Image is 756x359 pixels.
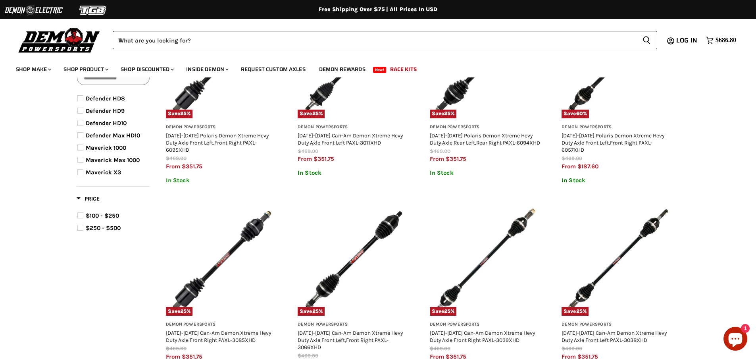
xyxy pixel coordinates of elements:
[373,67,387,73] span: New!
[430,322,542,328] h3: Demon Powersports
[721,327,750,353] inbox-online-store-chat: Shopify online store chat
[86,212,119,219] span: $100 - $250
[312,308,319,314] span: 25
[673,37,702,44] a: Log in
[636,31,657,49] button: Search
[430,124,542,130] h3: Demon Powersports
[298,204,410,316] img: 2018-2024 Can-Am Demon Xtreme Hevy Duty Axle Front Left,Front Right PAXL-3066XHD
[298,204,410,316] a: 2018-2024 Can-Am Demon Xtreme Hevy Duty Axle Front Left,Front Right PAXL-3066XHDSave25%
[430,204,542,316] img: 2017-2021 Can-Am Demon Xtreme Hevy Duty Axle Front Right PAXL-3039XHD
[298,353,318,359] span: $469.00
[86,107,125,114] span: Defender HD9
[166,204,278,316] img: 2018-2023 Can-Am Demon Xtreme Hevy Duty Axle Front Right PAXL-3085XHD
[86,169,121,176] span: Maverick X3
[298,307,325,316] span: Save %
[384,61,423,77] a: Race Kits
[430,132,540,146] a: [DATE]-[DATE] Polaris Demon Xtreme Hevy Duty Axle Rear Left,Rear Right PAXL-6094XHD
[182,163,202,170] span: $351.75
[86,156,140,164] span: Maverick Max 1000
[10,58,734,77] ul: Main menu
[562,322,674,328] h3: Demon Powersports
[86,120,127,127] span: Defender HD10
[314,155,334,162] span: $351.75
[10,61,56,77] a: Shop Make
[86,132,140,139] span: Defender Max HD10
[576,308,583,314] span: 25
[235,61,312,77] a: Request Custom Axles
[576,110,583,116] span: 60
[113,31,636,49] input: When autocomplete results are available use up and down arrows to review and enter to select
[298,322,410,328] h3: Demon Powersports
[444,110,450,116] span: 25
[166,330,271,343] a: [DATE]-[DATE] Can-Am Demon Xtreme Hevy Duty Axle Front Right PAXL-3085XHD
[58,61,113,77] a: Shop Product
[562,124,674,130] h3: Demon Powersports
[298,124,410,130] h3: Demon Powersports
[430,307,457,316] span: Save %
[562,204,674,316] a: 2017-2021 Can-Am Demon Xtreme Hevy Duty Axle Front Left PAXL-3038XHDSave25%
[716,37,736,44] span: $686.80
[180,61,233,77] a: Inside Demon
[113,31,657,49] form: Product
[430,204,542,316] a: 2017-2021 Can-Am Demon Xtreme Hevy Duty Axle Front Right PAXL-3039XHDSave25%
[430,170,542,176] p: In Stock
[86,95,125,102] span: Defender HD8
[702,35,740,46] a: $686.80
[166,163,180,170] span: from
[562,177,674,184] p: In Stock
[16,26,103,54] img: Demon Powersports
[166,155,187,161] span: $469.00
[562,204,674,316] img: 2017-2021 Can-Am Demon Xtreme Hevy Duty Axle Front Left PAXL-3038XHD
[562,330,667,343] a: [DATE]-[DATE] Can-Am Demon Xtreme Hevy Duty Axle Front Left PAXL-3038XHD
[63,3,123,18] img: TGB Logo 2
[298,110,325,118] span: Save %
[180,110,187,116] span: 25
[446,155,466,162] span: $351.75
[298,170,410,176] p: In Stock
[298,155,312,162] span: from
[562,132,664,153] a: [DATE]-[DATE] Polaris Demon Xtreme Hevy Duty Axle Front Left,Front Right PAXL-6057XHD
[562,307,589,316] span: Save %
[298,148,318,154] span: $469.00
[180,308,187,314] span: 25
[430,345,450,351] span: $469.00
[77,195,100,202] span: Price
[430,110,457,118] span: Save %
[298,132,403,146] a: [DATE]-[DATE] Can-Am Demon Xtreme Hevy Duty Axle Front Left PAXL-3011XHD
[166,307,193,316] span: Save %
[166,132,269,153] a: [DATE]-[DATE] Polaris Demon Xtreme Hevy Duty Axle Front Left,Front Right PAXL-6095XHD
[77,71,150,85] input: Search Options
[166,124,278,130] h3: Demon Powersports
[77,195,100,205] button: Filter by Price
[562,155,582,161] span: $469.00
[676,35,697,45] span: Log in
[562,110,589,118] span: Save %
[444,308,450,314] span: 25
[166,177,278,184] p: In Stock
[562,345,582,351] span: $469.00
[61,6,696,13] div: Free Shipping Over $75 | All Prices In USD
[313,61,371,77] a: Demon Rewards
[312,110,319,116] span: 25
[115,61,179,77] a: Shop Discounted
[298,330,403,350] a: [DATE]-[DATE] Can-Am Demon Xtreme Hevy Duty Axle Front Left,Front Right PAXL-3066XHD
[166,345,187,351] span: $469.00
[430,330,535,343] a: [DATE]-[DATE] Can-Am Demon Xtreme Hevy Duty Axle Front Right PAXL-3039XHD
[86,144,126,151] span: Maverick 1000
[577,163,598,170] span: $187.60
[166,322,278,328] h3: Demon Powersports
[166,110,193,118] span: Save %
[4,3,63,18] img: Demon Electric Logo 2
[166,204,278,316] a: 2018-2023 Can-Am Demon Xtreme Hevy Duty Axle Front Right PAXL-3085XHDSave25%
[86,224,121,232] span: $250 - $500
[430,148,450,154] span: $469.00
[562,163,576,170] span: from
[430,155,444,162] span: from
